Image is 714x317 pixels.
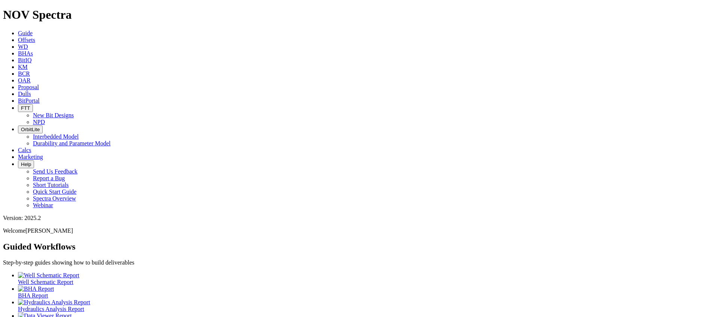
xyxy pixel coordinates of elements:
[21,161,31,167] span: Help
[18,84,39,90] a: Proposal
[18,147,31,153] a: Calcs
[18,292,48,299] span: BHA Report
[3,227,711,234] p: Welcome
[18,64,28,70] a: KM
[33,112,74,118] a: New Bit Designs
[21,105,30,111] span: FTT
[18,37,35,43] a: Offsets
[3,259,711,266] p: Step-by-step guides showing how to build deliverables
[18,91,31,97] a: Dulls
[18,43,28,50] a: WD
[18,50,33,57] a: BHAs
[18,30,33,36] a: Guide
[18,286,54,292] img: BHA Report
[18,77,31,84] a: OAR
[18,57,31,63] a: BitIQ
[18,70,30,77] a: BCR
[3,215,711,221] div: Version: 2025.2
[18,272,79,279] img: Well Schematic Report
[18,154,43,160] a: Marketing
[18,286,711,299] a: BHA Report BHA Report
[33,195,76,202] a: Spectra Overview
[18,299,711,312] a: Hydraulics Analysis Report Hydraulics Analysis Report
[18,299,90,306] img: Hydraulics Analysis Report
[33,140,111,147] a: Durability and Parameter Model
[33,168,77,175] a: Send Us Feedback
[33,202,53,208] a: Webinar
[18,104,33,112] button: FTT
[33,175,65,181] a: Report a Bug
[18,160,34,168] button: Help
[33,188,76,195] a: Quick Start Guide
[18,272,711,285] a: Well Schematic Report Well Schematic Report
[21,127,40,132] span: OrbitLite
[18,97,40,104] a: BitPortal
[33,119,45,125] a: NPD
[18,279,73,285] span: Well Schematic Report
[33,133,79,140] a: Interbedded Model
[18,306,84,312] span: Hydraulics Analysis Report
[18,126,43,133] button: OrbitLite
[25,227,73,234] span: [PERSON_NAME]
[3,8,711,22] h1: NOV Spectra
[33,182,69,188] a: Short Tutorials
[3,242,711,252] h2: Guided Workflows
